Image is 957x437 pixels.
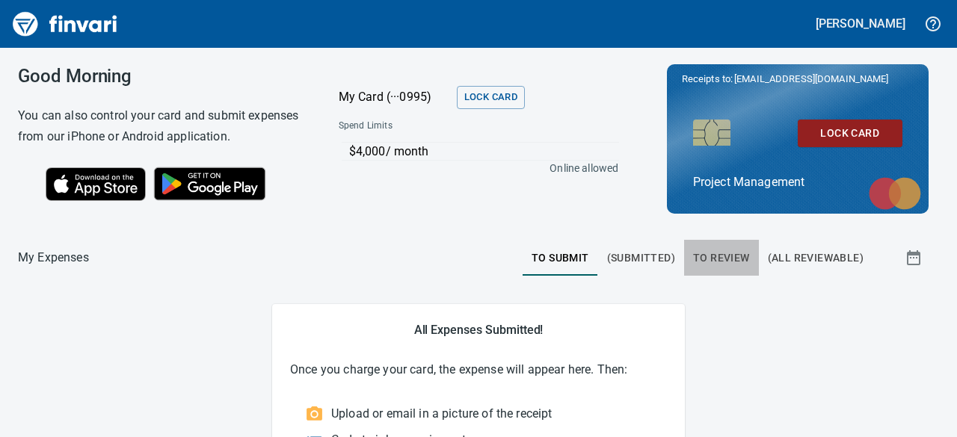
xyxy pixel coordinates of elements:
[891,240,939,276] button: Show transactions within a particular date range
[290,322,667,338] h5: All Expenses Submitted!
[682,72,914,87] p: Receipts to:
[768,249,864,267] span: (All Reviewable)
[349,143,619,161] p: $4,000 / month
[733,72,890,86] span: [EMAIL_ADDRESS][DOMAIN_NAME]
[816,16,905,31] h5: [PERSON_NAME]
[9,6,121,42] img: Finvari
[18,66,301,87] h3: Good Morning
[607,249,675,267] span: (Submitted)
[812,12,909,35] button: [PERSON_NAME]
[810,124,890,143] span: Lock Card
[457,86,525,109] button: Lock Card
[18,249,89,267] p: My Expenses
[18,249,89,267] nav: breadcrumb
[693,249,750,267] span: To Review
[798,120,902,147] button: Lock Card
[327,161,619,176] p: Online allowed
[339,88,451,106] p: My Card (···0995)
[146,159,274,208] img: Get it on Google Play
[290,361,667,379] p: Once you charge your card, the expense will appear here. Then:
[464,89,517,106] span: Lock Card
[46,167,146,201] img: Download on the App Store
[331,405,552,423] p: Upload or email in a picture of the receipt
[861,170,929,217] img: mastercard.svg
[693,173,902,191] p: Project Management
[339,119,504,134] span: Spend Limits
[532,249,589,267] span: To Submit
[18,105,301,147] h6: You can also control your card and submit expenses from our iPhone or Android application.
